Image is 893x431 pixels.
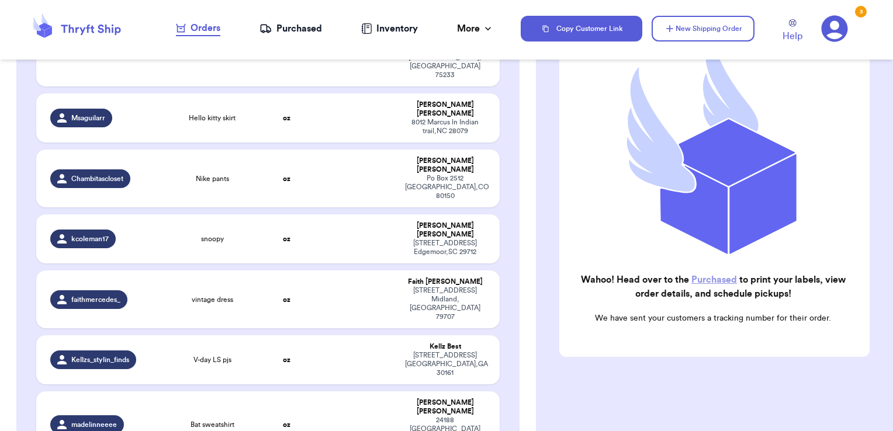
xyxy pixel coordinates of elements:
[283,175,290,182] strong: oz
[176,21,220,35] div: Orders
[176,21,220,36] a: Orders
[71,355,129,364] span: Kellzs_stylin_finds
[569,312,858,324] p: We have sent your customers a tracking number for their order.
[783,19,802,43] a: Help
[783,29,802,43] span: Help
[71,420,117,429] span: madelinneeee
[361,22,418,36] a: Inventory
[71,234,109,244] span: kcoleman17
[405,342,486,351] div: Kellz Best
[405,239,486,256] div: [STREET_ADDRESS] Edgemoor , SC 29712
[405,174,486,200] div: Po Box 2512 [GEOGRAPHIC_DATA] , CO 80150
[283,356,290,363] strong: oz
[189,113,236,123] span: Hello kitty skirt
[821,15,848,42] a: 3
[259,22,322,36] a: Purchased
[196,174,229,183] span: Nike pants
[405,398,486,416] div: [PERSON_NAME] [PERSON_NAME]
[569,273,858,301] h2: Wahoo! Head over to the to print your labels, view order details, and schedule pickups!
[405,100,486,118] div: [PERSON_NAME] [PERSON_NAME]
[71,113,105,123] span: Msaguilarr
[201,234,224,244] span: snoopy
[855,6,867,18] div: 3
[405,157,486,174] div: [PERSON_NAME] [PERSON_NAME]
[192,295,233,304] span: vintage dress
[283,296,290,303] strong: oz
[521,16,642,41] button: Copy Customer Link
[652,16,754,41] button: New Shipping Order
[283,114,290,121] strong: oz
[71,295,120,304] span: faithmercedes_
[405,277,486,286] div: Faith [PERSON_NAME]
[405,351,486,377] div: [STREET_ADDRESS] [GEOGRAPHIC_DATA] , GA 30161
[191,420,234,429] span: Bat sweatshirt
[405,221,486,239] div: [PERSON_NAME] [PERSON_NAME]
[457,22,494,36] div: More
[283,235,290,242] strong: oz
[193,355,231,364] span: V-day LS pjs
[71,174,123,183] span: Chambitascloset
[283,421,290,428] strong: oz
[405,286,486,321] div: [STREET_ADDRESS] Midland , [GEOGRAPHIC_DATA] 79707
[691,275,737,284] a: Purchased
[405,118,486,135] div: 8012 Marcus ln Indian trail , NC 28079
